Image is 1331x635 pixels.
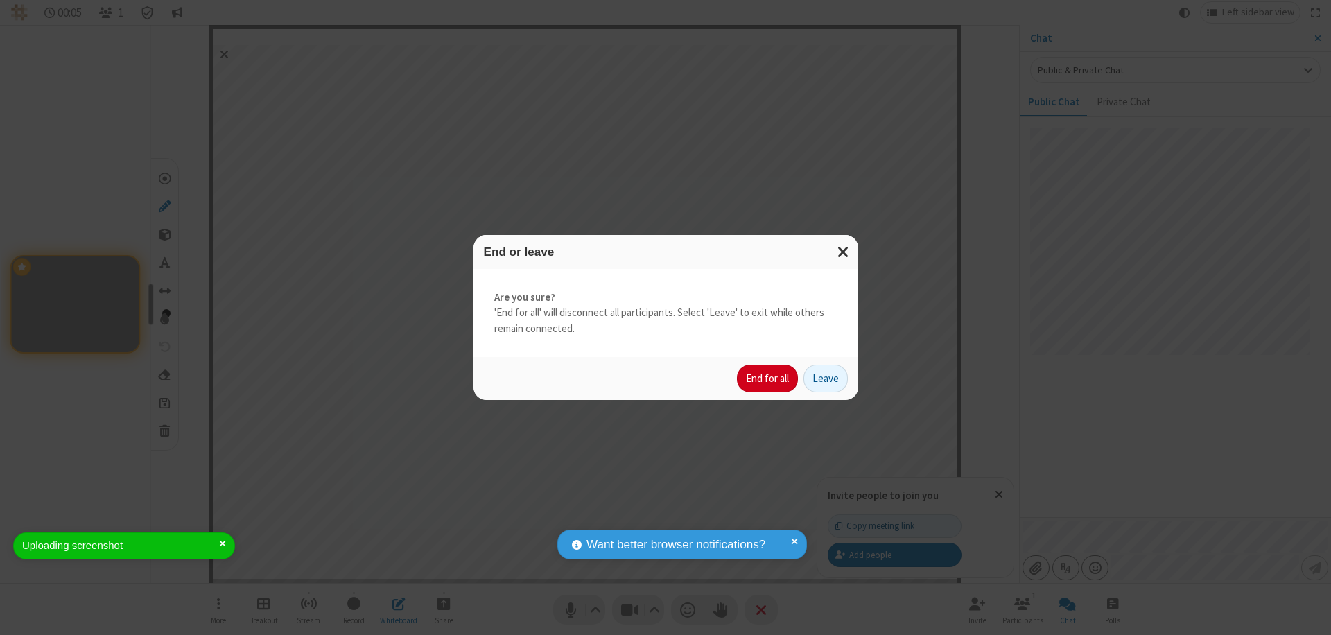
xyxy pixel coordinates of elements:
[586,536,765,554] span: Want better browser notifications?
[803,365,848,392] button: Leave
[737,365,798,392] button: End for all
[829,235,858,269] button: Close modal
[473,269,858,358] div: 'End for all' will disconnect all participants. Select 'Leave' to exit while others remain connec...
[484,245,848,259] h3: End or leave
[494,290,837,306] strong: Are you sure?
[22,538,219,554] div: Uploading screenshot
